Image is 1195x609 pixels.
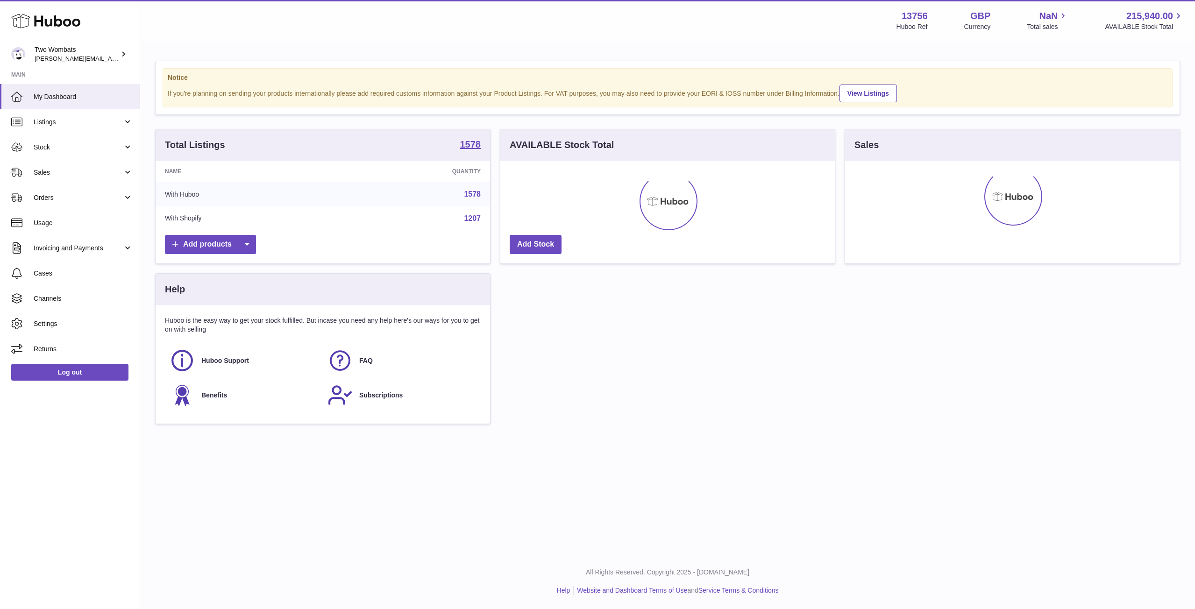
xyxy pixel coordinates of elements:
a: 215,940.00 AVAILABLE Stock Total [1105,10,1184,31]
h3: AVAILABLE Stock Total [510,139,614,151]
a: View Listings [839,85,897,102]
a: 1578 [460,140,481,151]
span: Channels [34,294,133,303]
th: Name [156,161,336,182]
a: Add Stock [510,235,562,254]
div: Currency [964,22,991,31]
span: 215,940.00 [1126,10,1173,22]
span: Orders [34,193,123,202]
a: Subscriptions [327,382,476,408]
strong: 1578 [460,140,481,149]
span: Returns [34,345,133,354]
span: Sales [34,168,123,177]
span: FAQ [359,356,373,365]
span: Settings [34,319,133,328]
span: Cases [34,269,133,278]
h3: Total Listings [165,139,225,151]
span: Stock [34,143,123,152]
strong: GBP [970,10,990,22]
span: Usage [34,219,133,227]
a: Help [557,587,570,594]
th: Quantity [336,161,490,182]
a: 1578 [464,190,481,198]
a: 1207 [464,214,481,222]
span: [PERSON_NAME][EMAIL_ADDRESS][PERSON_NAME][DOMAIN_NAME] [35,55,237,62]
a: Service Terms & Conditions [698,587,779,594]
h3: Sales [854,139,879,151]
span: Invoicing and Payments [34,244,123,253]
div: Huboo Ref [896,22,928,31]
span: AVAILABLE Stock Total [1105,22,1184,31]
td: With Shopify [156,206,336,231]
strong: 13756 [902,10,928,22]
a: Benefits [170,382,318,408]
a: FAQ [327,348,476,373]
div: If you're planning on sending your products internationally please add required customs informati... [168,83,1167,102]
h3: Help [165,283,185,296]
span: NaN [1039,10,1058,22]
strong: Notice [168,73,1167,82]
a: Add products [165,235,256,254]
span: Huboo Support [201,356,249,365]
td: With Huboo [156,182,336,206]
span: Benefits [201,391,227,400]
a: Log out [11,364,128,381]
span: Subscriptions [359,391,403,400]
span: Total sales [1027,22,1068,31]
img: philip.carroll@twowombats.com [11,47,25,61]
a: Website and Dashboard Terms of Use [577,587,687,594]
li: and [574,586,778,595]
a: Huboo Support [170,348,318,373]
p: Huboo is the easy way to get your stock fulfilled. But incase you need any help here's our ways f... [165,316,481,334]
div: Two Wombats [35,45,119,63]
span: My Dashboard [34,92,133,101]
span: Listings [34,118,123,127]
a: NaN Total sales [1027,10,1068,31]
p: All Rights Reserved. Copyright 2025 - [DOMAIN_NAME] [148,568,1188,577]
